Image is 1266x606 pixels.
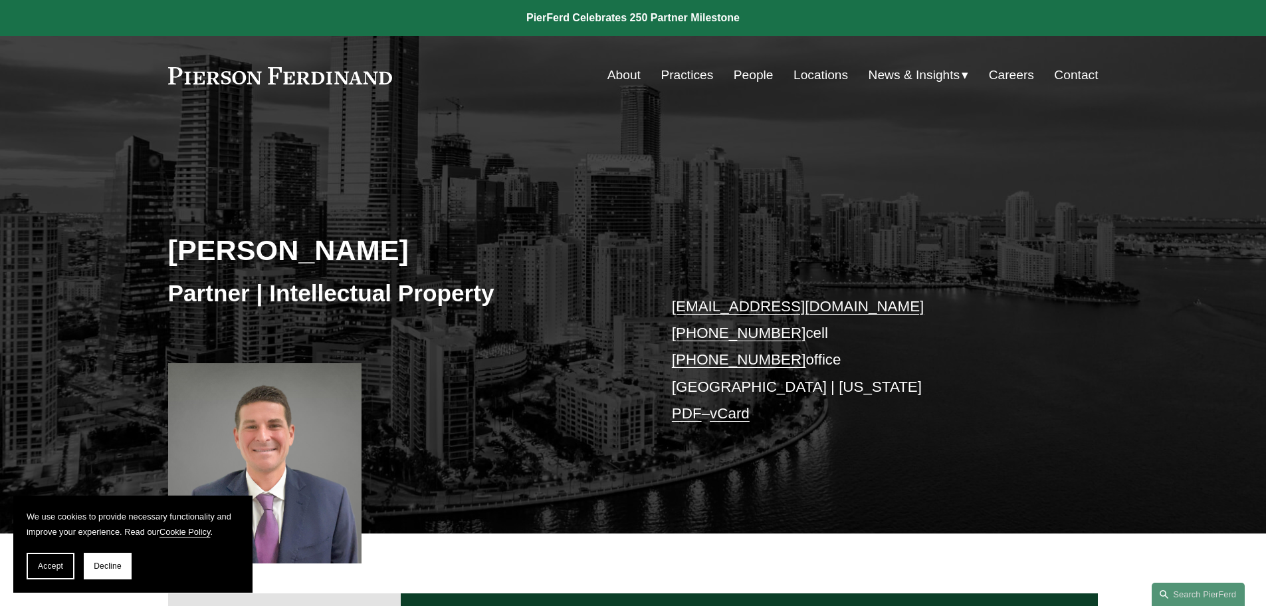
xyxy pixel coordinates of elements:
[607,63,641,88] a: About
[661,63,713,88] a: Practices
[989,63,1034,88] a: Careers
[27,553,74,579] button: Accept
[710,405,750,422] a: vCard
[168,233,633,267] h2: [PERSON_NAME]
[734,63,774,88] a: People
[672,325,806,341] a: [PHONE_NUMBER]
[672,351,806,368] a: [PHONE_NUMBER]
[159,527,211,537] a: Cookie Policy
[672,298,924,315] a: [EMAIL_ADDRESS][DOMAIN_NAME]
[84,553,132,579] button: Decline
[869,63,969,88] a: folder dropdown
[1152,583,1245,606] a: Search this site
[168,279,633,308] h3: Partner | Intellectual Property
[793,63,848,88] a: Locations
[672,293,1059,428] p: cell office [GEOGRAPHIC_DATA] | [US_STATE] –
[27,509,239,539] p: We use cookies to provide necessary functionality and improve your experience. Read our .
[672,405,702,422] a: PDF
[13,496,253,593] section: Cookie banner
[94,561,122,571] span: Decline
[869,64,960,87] span: News & Insights
[38,561,63,571] span: Accept
[1054,63,1098,88] a: Contact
